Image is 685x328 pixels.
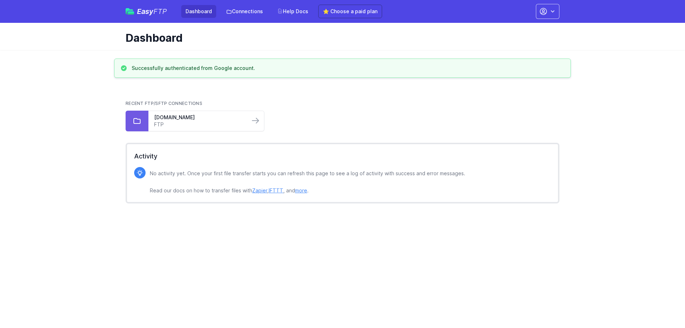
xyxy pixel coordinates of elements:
[154,114,244,121] a: [DOMAIN_NAME]
[126,8,134,15] img: easyftp_logo.png
[134,151,551,161] h2: Activity
[132,65,255,72] h3: Successfully authenticated from Google account.
[154,121,244,128] a: FTP
[269,187,283,193] a: IFTTT
[153,7,167,16] span: FTP
[318,5,382,18] a: ⭐ Choose a paid plan
[150,169,465,195] p: No activity yet. Once your first file transfer starts you can refresh this page to see a log of a...
[126,31,554,44] h1: Dashboard
[222,5,267,18] a: Connections
[137,8,167,15] span: Easy
[126,101,559,106] h2: Recent FTP/SFTP Connections
[181,5,216,18] a: Dashboard
[126,8,167,15] a: EasyFTP
[252,187,267,193] a: Zapier
[273,5,313,18] a: Help Docs
[295,187,307,193] a: more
